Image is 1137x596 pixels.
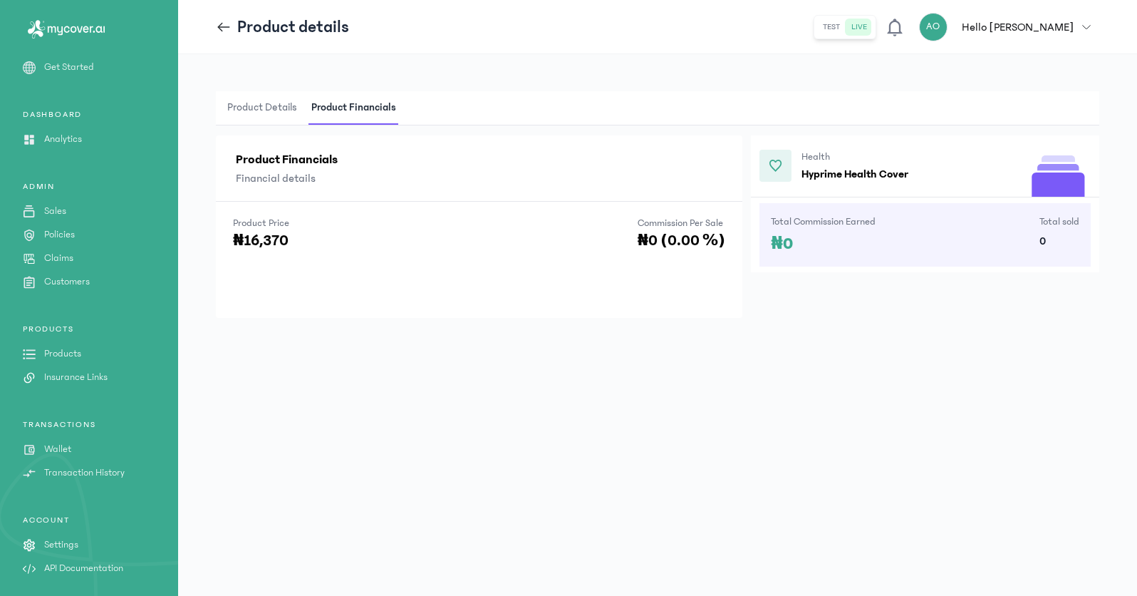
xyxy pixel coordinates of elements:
p: Policies [44,227,75,242]
span: Product Details [224,91,300,125]
button: live [846,19,873,36]
p: Settings [44,538,78,553]
button: Product Details [224,91,308,125]
p: Get Started [44,60,94,75]
p: Customers [44,274,90,289]
p: ₦0 (0.00 %) [638,232,725,250]
span: Total Commission Earned [771,216,876,227]
p: Wallet [44,442,71,457]
p: Insurance Links [44,370,108,385]
span: Health [801,150,908,164]
p: API Documentation [44,561,123,576]
span: Commission per Sale [638,217,723,229]
button: test [817,19,846,36]
div: AO [919,13,947,41]
p: Analytics [44,132,82,147]
span: Total sold [1039,216,1079,227]
span: Product Financials [308,91,399,125]
p: ₦16,370 [233,232,289,250]
p: Transaction History [44,466,125,481]
button: AOHello [PERSON_NAME] [919,13,1099,41]
span: Product Price [233,217,289,229]
button: Product Financials [308,91,407,125]
p: Financial details [236,170,722,187]
p: 0 [1039,232,1079,250]
p: Claims [44,251,73,266]
p: Product details [237,16,349,38]
h3: Product Financials [236,150,722,170]
p: ₦0 [771,232,922,255]
p: Sales [44,204,66,219]
p: Products [44,346,81,361]
h4: Hyprime Health Cover [801,165,908,183]
p: Hello [PERSON_NAME] [962,19,1074,36]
